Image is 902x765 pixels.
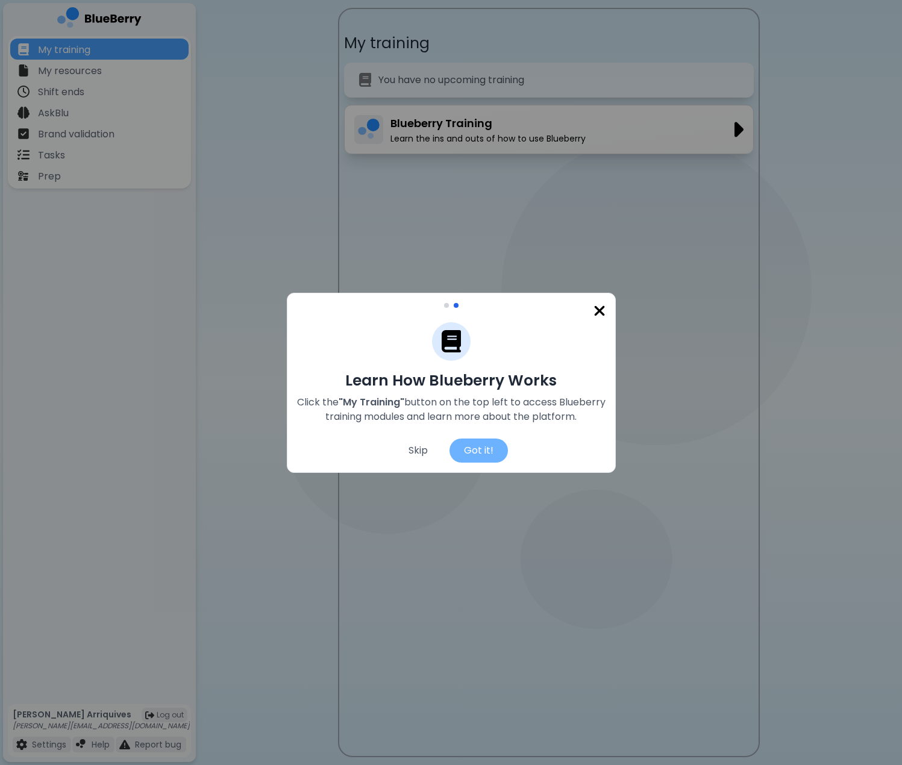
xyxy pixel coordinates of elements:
img: Training [442,330,461,352]
h2: Learn How Blueberry Works [297,370,606,390]
span: "My Training" [339,395,404,409]
p: Click the button on the top left to access Blueberry training modules and learn more about the pl... [297,395,606,424]
div: Skip [394,439,442,463]
div: Got it! [449,439,508,463]
img: close icon [594,303,606,319]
